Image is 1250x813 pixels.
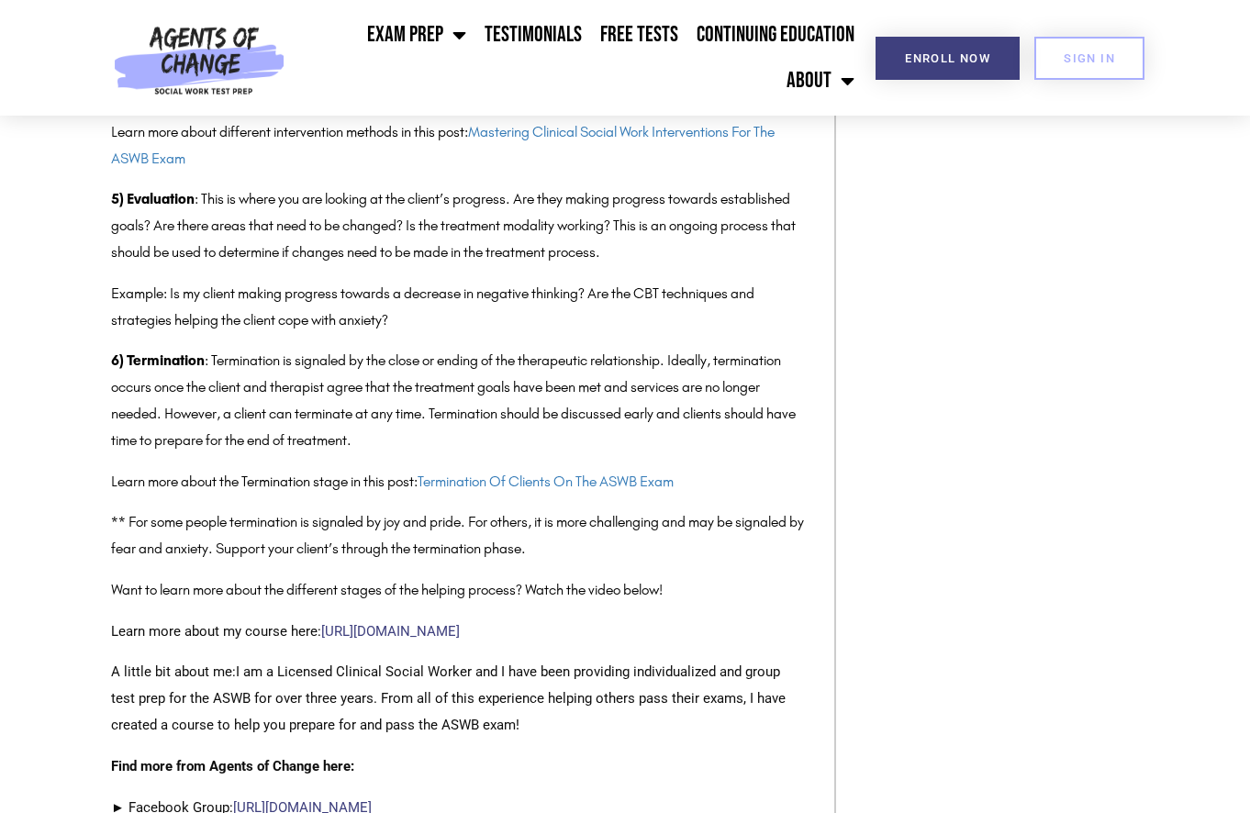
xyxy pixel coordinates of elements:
a: About [777,58,864,104]
a: Exam Prep [358,12,475,58]
p: : This is where you are looking at the client’s progress. Are they making progress towards establ... [111,186,807,265]
span: A little bit about me: [111,663,236,680]
a: Continuing Education [687,12,864,58]
strong: 6) Termination [111,351,205,369]
a: Termination Of Clients On The ASWB Exam [418,473,674,490]
a: Testimonials [475,12,591,58]
a: Mastering Clinical Social Work Interventions For The ASWB Exam [111,123,775,167]
a: Enroll Now [876,37,1020,80]
nav: Menu [293,12,865,104]
p: Example: Is my client making progress towards a decrease in negative thinking? Are the CBT techni... [111,281,807,334]
span: SIGN IN [1064,52,1115,64]
span: Enroll Now [905,52,990,64]
span: Learn more about my course here: [111,623,460,640]
p: Learn more about the Termination stage in this post: [111,469,807,496]
p: ** For some people termination is signaled by joy and pride. For others, it is more challenging a... [111,509,807,562]
a: [URL][DOMAIN_NAME] [321,623,460,640]
span: I am a Licensed Clinical Social Worker and I have been providing individualized and group test pr... [111,663,789,733]
p: Want to learn more about the different stages of the helping process? Watch the video below! [111,577,807,604]
a: Free Tests [591,12,687,58]
strong: Find more from Agents of Change here: [111,758,354,774]
p: : Termination is signaled by the close or ending of the therapeutic relationship. Ideally, termin... [111,348,807,453]
strong: 5) Evaluation [111,190,195,207]
a: SIGN IN [1034,37,1144,80]
p: Learn more about different intervention methods in this post: [111,119,807,173]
